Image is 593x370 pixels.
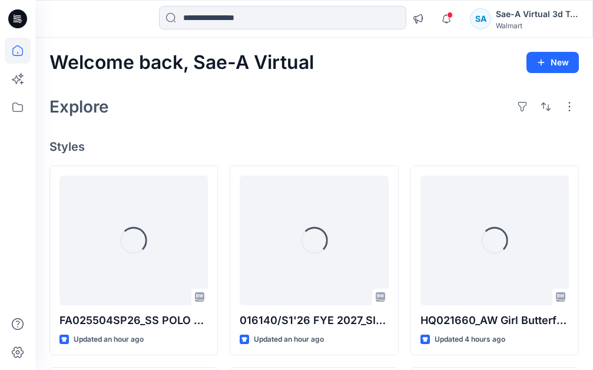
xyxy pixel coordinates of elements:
[254,333,324,346] p: Updated an hour ago
[49,140,579,154] h4: Styles
[496,21,578,30] div: Walmart
[74,333,144,346] p: Updated an hour ago
[435,333,505,346] p: Updated 4 hours ago
[420,312,569,329] p: HQ021660_AW Girl Butterfly Short
[470,8,491,29] div: SA
[526,52,579,73] button: New
[49,97,109,116] h2: Explore
[49,52,314,74] h2: Welcome back, Sae-A Virtual
[240,312,388,329] p: 016140/S1'26 FYE 2027_SIZE-SET
[496,7,578,21] div: Sae-A Virtual 3d Team
[59,312,208,329] p: FA025504SP26_SS POLO MIXY DRESS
